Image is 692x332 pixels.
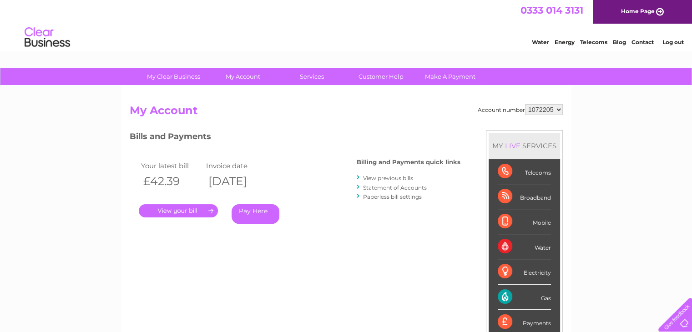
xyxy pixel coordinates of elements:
[205,68,280,85] a: My Account
[139,160,204,172] td: Your latest bill
[498,285,551,310] div: Gas
[363,184,427,191] a: Statement of Accounts
[489,133,560,159] div: MY SERVICES
[631,39,654,45] a: Contact
[498,159,551,184] div: Telecoms
[274,68,349,85] a: Services
[130,104,563,121] h2: My Account
[520,5,583,16] a: 0333 014 3131
[498,184,551,209] div: Broadband
[130,130,460,146] h3: Bills and Payments
[555,39,575,45] a: Energy
[613,39,626,45] a: Blog
[24,24,71,51] img: logo.png
[478,104,563,115] div: Account number
[662,39,683,45] a: Log out
[498,234,551,259] div: Water
[498,259,551,284] div: Electricity
[139,204,218,217] a: .
[413,68,488,85] a: Make A Payment
[363,193,422,200] a: Paperless bill settings
[532,39,549,45] a: Water
[357,159,460,166] h4: Billing and Payments quick links
[580,39,607,45] a: Telecoms
[498,209,551,234] div: Mobile
[204,160,269,172] td: Invoice date
[136,68,211,85] a: My Clear Business
[503,141,522,150] div: LIVE
[232,204,279,224] a: Pay Here
[363,175,413,181] a: View previous bills
[131,5,561,44] div: Clear Business is a trading name of Verastar Limited (registered in [GEOGRAPHIC_DATA] No. 3667643...
[343,68,419,85] a: Customer Help
[139,172,204,191] th: £42.39
[204,172,269,191] th: [DATE]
